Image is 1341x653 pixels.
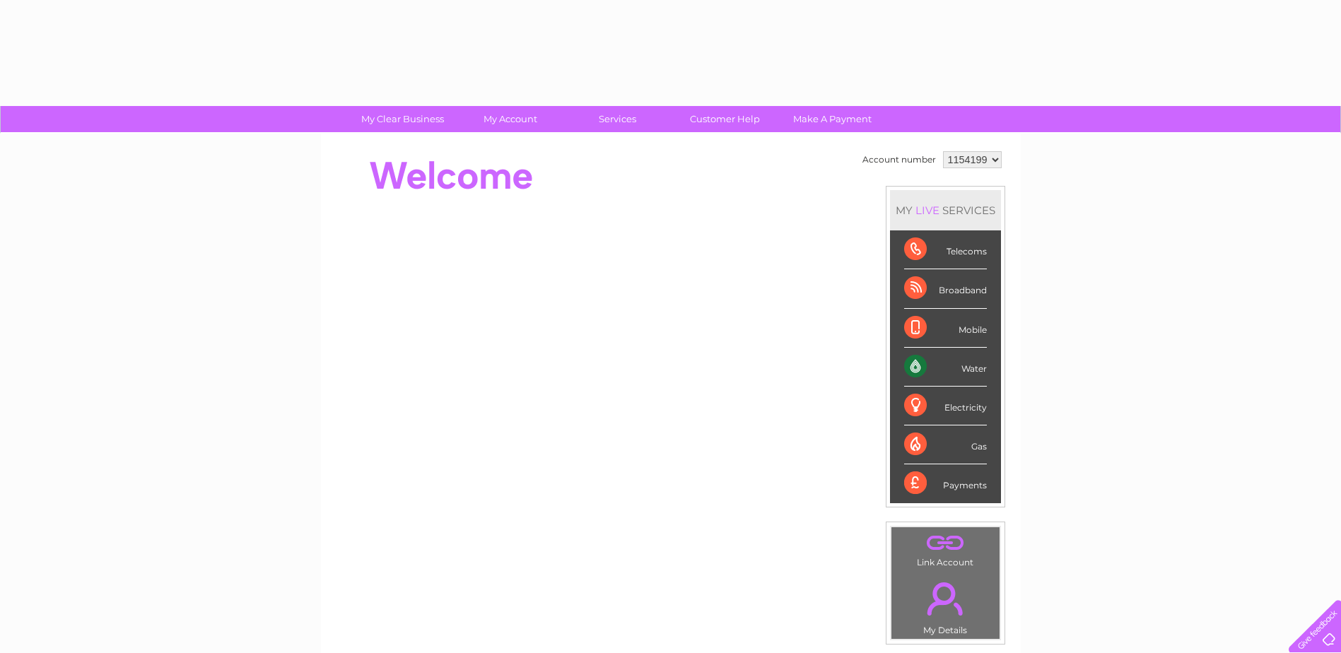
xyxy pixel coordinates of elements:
[895,531,996,555] a: .
[913,204,942,217] div: LIVE
[904,269,987,308] div: Broadband
[667,106,783,132] a: Customer Help
[891,570,1000,640] td: My Details
[904,309,987,348] div: Mobile
[904,387,987,425] div: Electricity
[904,348,987,387] div: Water
[344,106,461,132] a: My Clear Business
[859,148,939,172] td: Account number
[895,574,996,623] a: .
[890,190,1001,230] div: MY SERVICES
[904,464,987,502] div: Payments
[891,526,1000,571] td: Link Account
[452,106,568,132] a: My Account
[774,106,891,132] a: Make A Payment
[904,425,987,464] div: Gas
[559,106,676,132] a: Services
[904,230,987,269] div: Telecoms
